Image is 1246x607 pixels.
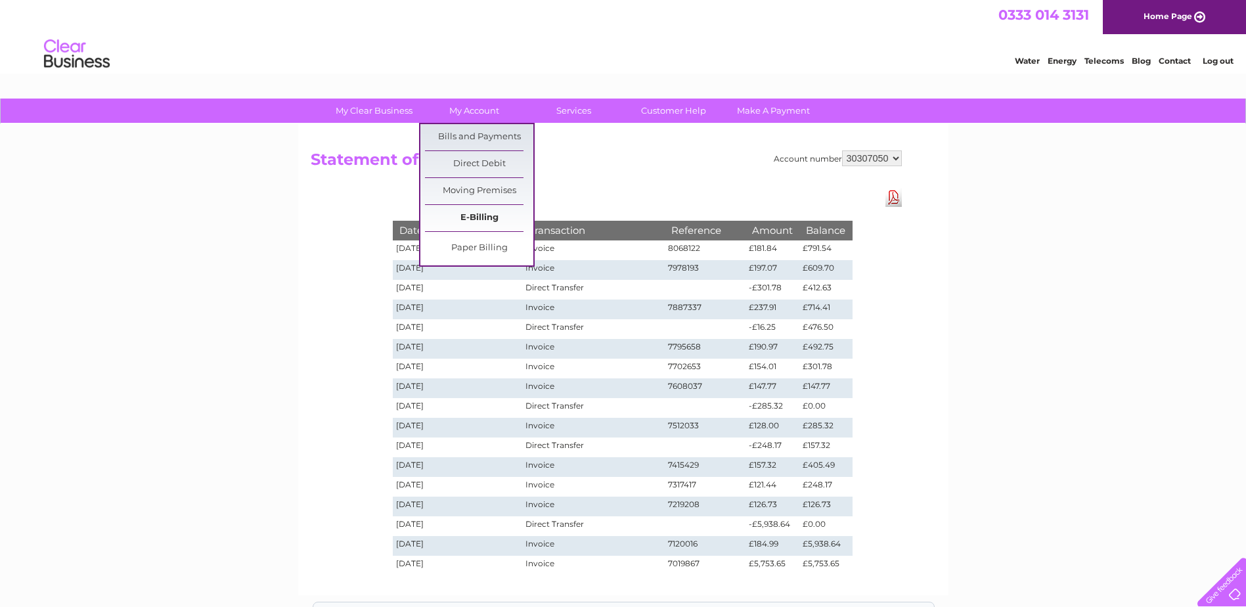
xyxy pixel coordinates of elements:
[522,280,664,300] td: Direct Transfer
[420,99,528,123] a: My Account
[393,378,523,398] td: [DATE]
[393,260,523,280] td: [DATE]
[522,438,664,457] td: Direct Transfer
[665,477,746,497] td: 7317417
[745,221,799,240] th: Amount
[745,497,799,516] td: £126.73
[522,457,664,477] td: Invoice
[665,221,746,240] th: Reference
[522,556,664,575] td: Invoice
[745,438,799,457] td: -£248.17
[799,418,852,438] td: £285.32
[745,457,799,477] td: £157.32
[393,280,523,300] td: [DATE]
[522,497,664,516] td: Invoice
[745,516,799,536] td: -£5,938.64
[665,359,746,378] td: 7702653
[320,99,428,123] a: My Clear Business
[799,438,852,457] td: £157.32
[522,319,664,339] td: Direct Transfer
[799,536,852,556] td: £5,938.64
[522,359,664,378] td: Invoice
[799,457,852,477] td: £405.49
[799,398,852,418] td: £0.00
[745,240,799,260] td: £181.84
[522,300,664,319] td: Invoice
[665,339,746,359] td: 7795658
[799,260,852,280] td: £609.70
[393,438,523,457] td: [DATE]
[745,319,799,339] td: -£16.25
[522,378,664,398] td: Invoice
[665,240,746,260] td: 8068122
[799,477,852,497] td: £248.17
[745,418,799,438] td: £128.00
[393,418,523,438] td: [DATE]
[745,477,799,497] td: £121.44
[1159,56,1191,66] a: Contact
[425,178,533,204] a: Moving Premises
[393,240,523,260] td: [DATE]
[745,339,799,359] td: £190.97
[665,378,746,398] td: 7608037
[665,556,746,575] td: 7019867
[425,151,533,177] a: Direct Debit
[43,34,110,74] img: logo.png
[313,7,934,64] div: Clear Business is a trading name of Verastar Limited (registered in [GEOGRAPHIC_DATA] No. 3667643...
[393,339,523,359] td: [DATE]
[745,260,799,280] td: £197.07
[799,280,852,300] td: £412.63
[745,300,799,319] td: £237.91
[393,300,523,319] td: [DATE]
[311,150,902,175] h2: Statement of Accounts
[745,359,799,378] td: £154.01
[799,359,852,378] td: £301.78
[665,300,746,319] td: 7887337
[665,457,746,477] td: 7415429
[522,398,664,418] td: Direct Transfer
[619,99,728,123] a: Customer Help
[522,477,664,497] td: Invoice
[745,536,799,556] td: £184.99
[522,536,664,556] td: Invoice
[799,240,852,260] td: £791.54
[745,280,799,300] td: -£301.78
[393,536,523,556] td: [DATE]
[393,477,523,497] td: [DATE]
[1084,56,1124,66] a: Telecoms
[799,339,852,359] td: £492.75
[1132,56,1151,66] a: Blog
[522,339,664,359] td: Invoice
[665,497,746,516] td: 7219208
[522,221,664,240] th: Transaction
[885,188,902,207] a: Download Pdf
[745,378,799,398] td: £147.77
[1015,56,1040,66] a: Water
[774,150,902,166] div: Account number
[799,556,852,575] td: £5,753.65
[745,556,799,575] td: £5,753.65
[393,457,523,477] td: [DATE]
[522,516,664,536] td: Direct Transfer
[799,378,852,398] td: £147.77
[393,319,523,339] td: [DATE]
[998,7,1089,23] a: 0333 014 3131
[799,319,852,339] td: £476.50
[393,497,523,516] td: [DATE]
[799,497,852,516] td: £126.73
[1048,56,1077,66] a: Energy
[665,260,746,280] td: 7978193
[522,240,664,260] td: Invoice
[799,516,852,536] td: £0.00
[719,99,828,123] a: Make A Payment
[665,536,746,556] td: 7120016
[520,99,628,123] a: Services
[393,398,523,418] td: [DATE]
[393,221,523,240] th: Date
[522,418,664,438] td: Invoice
[799,300,852,319] td: £714.41
[1203,56,1234,66] a: Log out
[393,516,523,536] td: [DATE]
[425,235,533,261] a: Paper Billing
